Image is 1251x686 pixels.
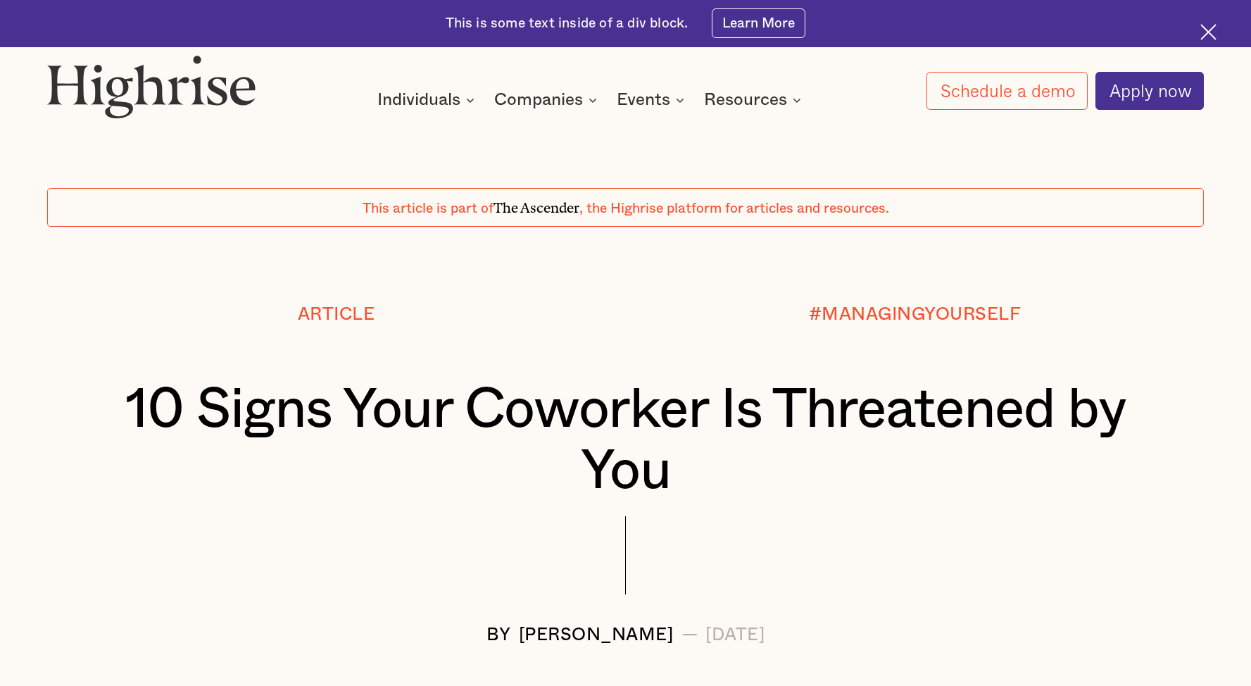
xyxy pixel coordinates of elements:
div: [PERSON_NAME] [519,625,674,644]
div: Events [617,92,670,108]
div: BY [486,625,511,644]
div: Events [617,92,689,108]
div: [DATE] [705,625,765,644]
span: , the Highrise platform for articles and resources. [579,201,889,216]
div: Individuals [377,92,460,108]
div: Resources [704,92,787,108]
span: The Ascender [494,197,579,213]
div: Companies [494,92,601,108]
div: — [681,625,698,644]
a: Schedule a demo [926,72,1088,110]
img: Highrise logo [47,55,256,118]
span: This article is part of [363,201,494,216]
div: Individuals [377,92,479,108]
div: #MANAGINGYOURSELF [809,305,1021,324]
a: Learn More [712,8,806,38]
div: Companies [494,92,583,108]
img: Cross icon [1200,24,1217,40]
h1: 10 Signs Your Coworker Is Threatened by You [95,379,1156,501]
div: Resources [704,92,805,108]
a: Apply now [1095,72,1204,110]
div: This is some text inside of a div block. [446,14,689,32]
div: Article [298,305,375,324]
